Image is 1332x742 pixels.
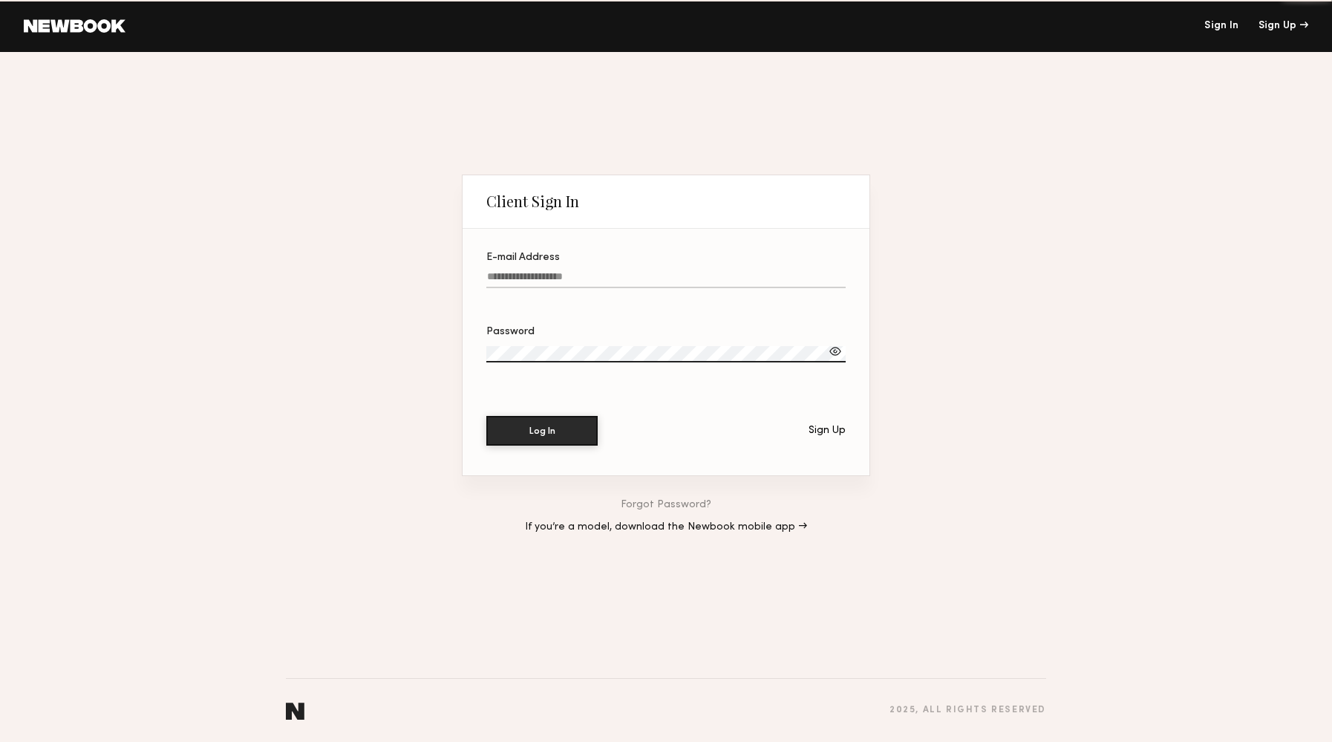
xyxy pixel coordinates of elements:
[809,426,846,436] div: Sign Up
[486,192,579,210] div: Client Sign In
[525,522,807,533] a: If you’re a model, download the Newbook mobile app →
[1204,21,1238,31] a: Sign In
[486,346,846,362] input: Password
[621,500,711,510] a: Forgot Password?
[486,416,598,446] button: Log In
[486,327,846,337] div: Password
[486,271,846,288] input: E-mail Address
[1258,21,1308,31] div: Sign Up
[889,706,1046,715] div: 2025 , all rights reserved
[486,253,846,263] div: E-mail Address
